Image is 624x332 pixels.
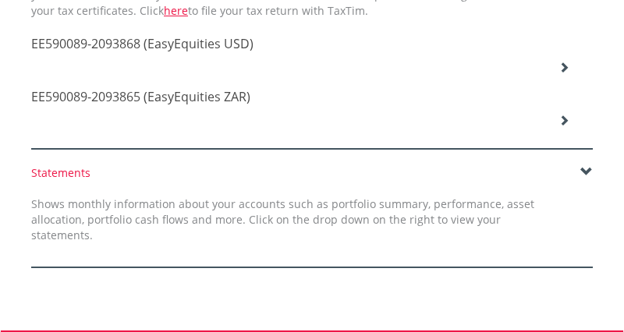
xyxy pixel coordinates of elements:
a: here [164,3,188,18]
span: Click to file your tax return with TaxTim. [140,3,368,18]
span: EE590089-2093865 (EasyEquities ZAR) [31,88,250,105]
div: Shows monthly information about your accounts such as portfolio summary, performance, asset alloc... [19,196,556,243]
span: EE590089-2093868 (EasyEquities USD) [31,35,253,52]
div: Statements [31,165,593,181]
